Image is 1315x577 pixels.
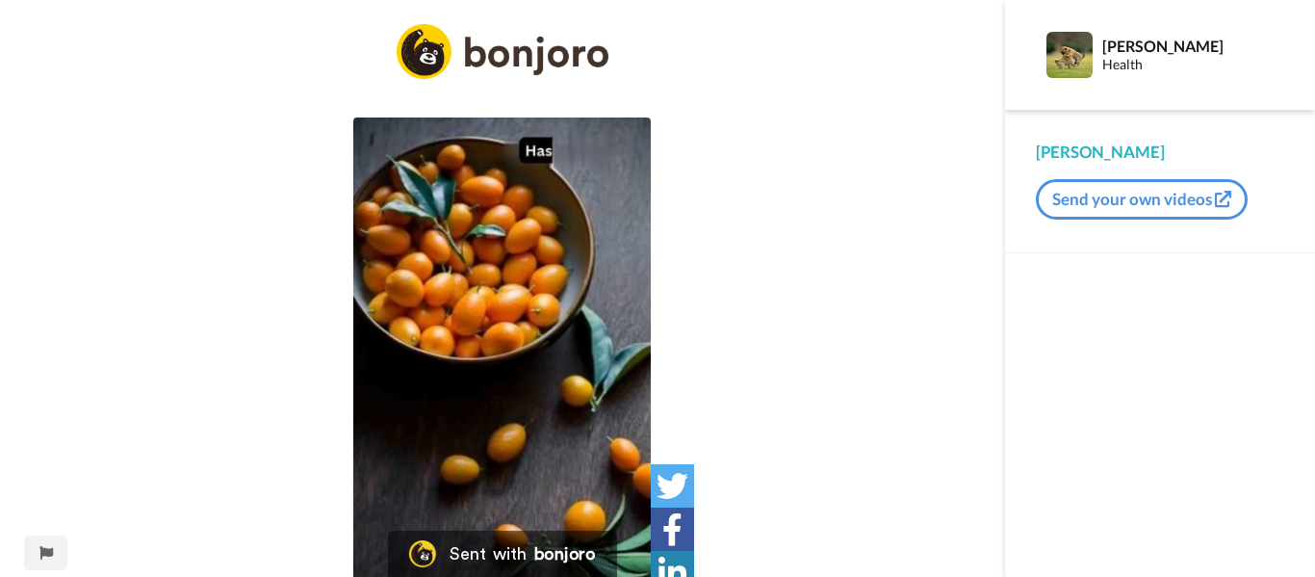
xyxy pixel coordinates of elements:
[397,24,608,79] img: logo_full.png
[1046,32,1093,78] img: Profile Image
[1102,37,1283,55] div: [PERSON_NAME]
[388,531,617,577] a: Bonjoro LogoSent withbonjoro
[1102,57,1283,73] div: Health
[534,545,596,563] div: bonjoro
[450,545,527,563] div: Sent with
[409,540,436,567] img: Bonjoro Logo
[1036,141,1284,164] div: [PERSON_NAME]
[1036,179,1248,220] button: Send your own videos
